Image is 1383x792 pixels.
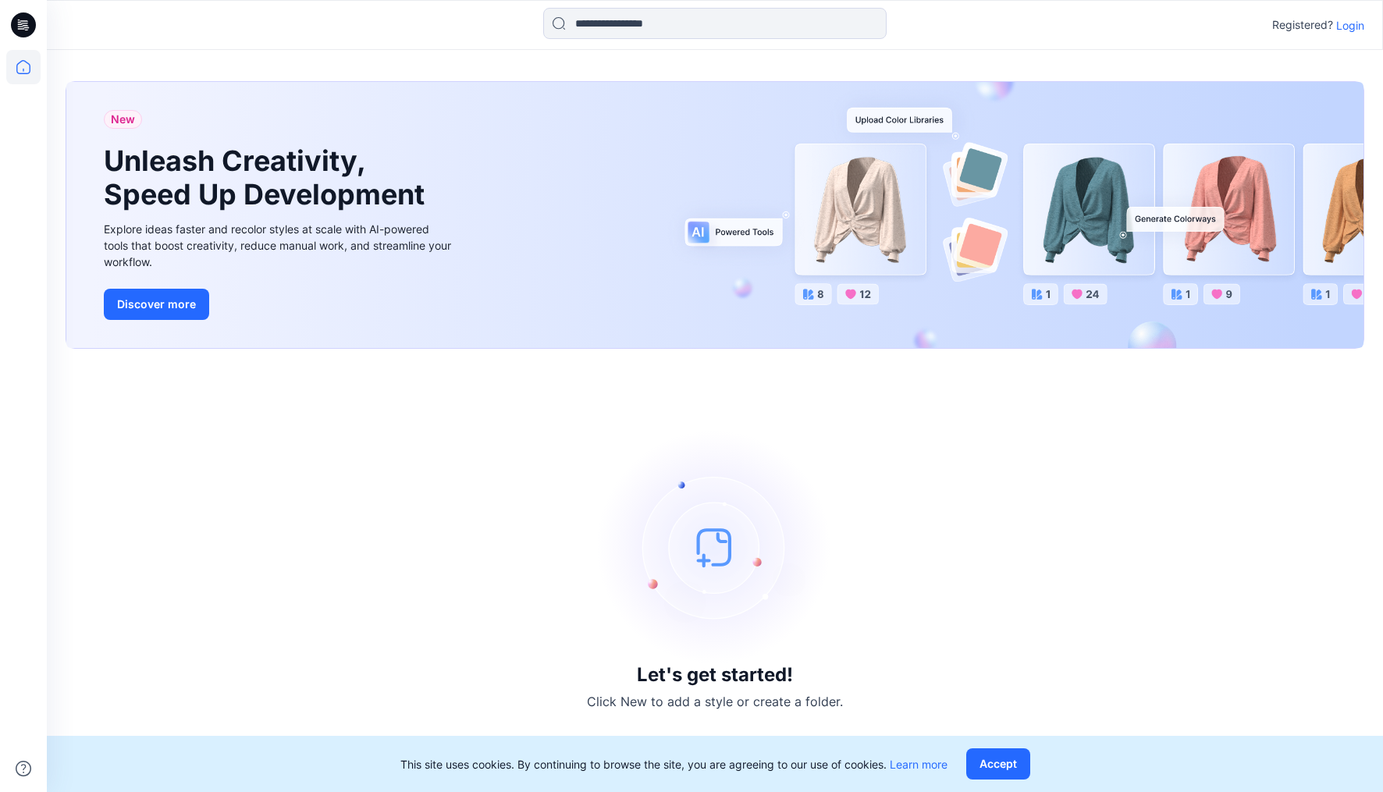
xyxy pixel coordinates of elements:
h3: Let's get started! [637,664,793,686]
p: Registered? [1272,16,1333,34]
p: Click New to add a style or create a folder. [587,692,843,711]
div: Explore ideas faster and recolor styles at scale with AI-powered tools that boost creativity, red... [104,221,455,270]
span: New [111,110,135,129]
p: This site uses cookies. By continuing to browse the site, you are agreeing to our use of cookies. [400,756,947,772]
img: empty-state-image.svg [598,430,832,664]
p: Login [1336,17,1364,34]
a: Discover more [104,289,455,320]
button: Discover more [104,289,209,320]
a: Learn more [890,758,947,771]
button: Accept [966,748,1030,780]
h1: Unleash Creativity, Speed Up Development [104,144,432,211]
